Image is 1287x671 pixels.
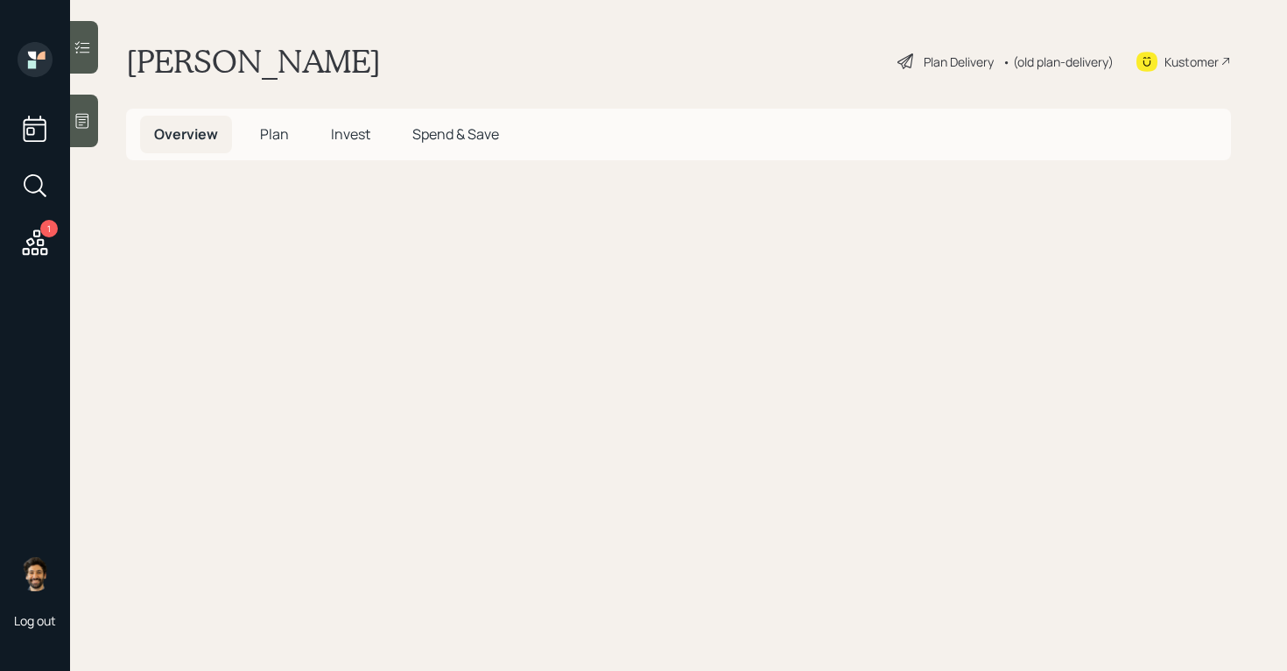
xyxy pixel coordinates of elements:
div: Kustomer [1164,53,1219,71]
div: Log out [14,612,56,629]
img: eric-schwartz-headshot.png [18,556,53,591]
span: Spend & Save [412,124,499,144]
div: Plan Delivery [924,53,994,71]
div: • (old plan-delivery) [1002,53,1114,71]
span: Invest [331,124,370,144]
span: Overview [154,124,218,144]
span: Plan [260,124,289,144]
h1: [PERSON_NAME] [126,42,381,81]
div: 1 [40,220,58,237]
